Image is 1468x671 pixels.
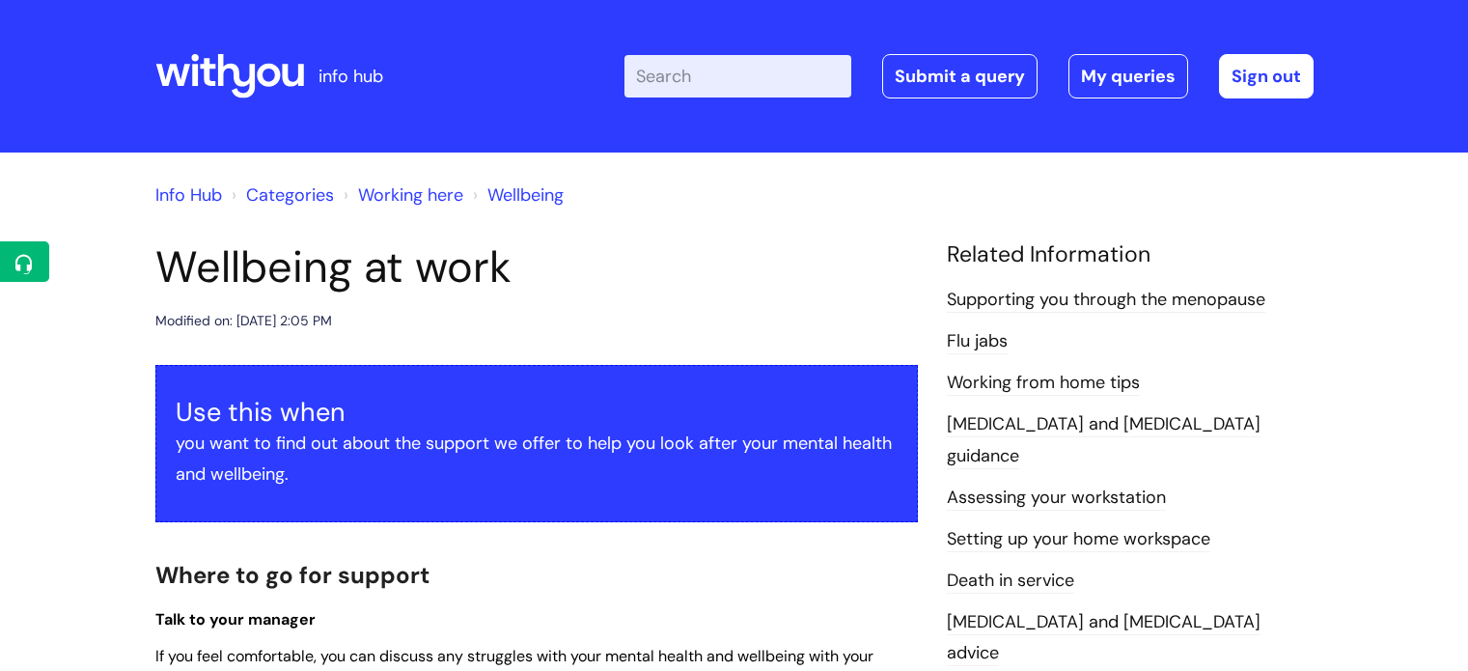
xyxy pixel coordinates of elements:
div: | - [624,54,1314,98]
a: My queries [1068,54,1188,98]
span: Talk to your manager [155,609,316,629]
a: Sign out [1219,54,1314,98]
a: Submit a query [882,54,1038,98]
a: Wellbeing [487,183,564,207]
a: Setting up your home workspace [947,527,1210,552]
a: [MEDICAL_DATA] and [MEDICAL_DATA] guidance [947,412,1260,468]
input: Search [624,55,851,98]
a: Working from home tips [947,371,1140,396]
a: Assessing your workstation [947,486,1166,511]
span: Where to go for support [155,560,429,590]
li: Wellbeing [468,180,564,210]
div: Modified on: [DATE] 2:05 PM [155,309,332,333]
a: Flu jabs [947,329,1008,354]
p: you want to find out about the support we offer to help you look after your mental health and wel... [176,428,898,490]
a: Supporting you through the menopause [947,288,1265,313]
a: Death in service [947,569,1074,594]
h3: Use this when [176,397,898,428]
h1: Wellbeing at work [155,241,918,294]
li: Working here [339,180,463,210]
a: [MEDICAL_DATA] and [MEDICAL_DATA] advice [947,610,1260,666]
li: Solution home [227,180,334,210]
p: info hub [319,61,383,92]
a: Working here [358,183,463,207]
a: Info Hub [155,183,222,207]
a: Categories [246,183,334,207]
h4: Related Information [947,241,1314,268]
